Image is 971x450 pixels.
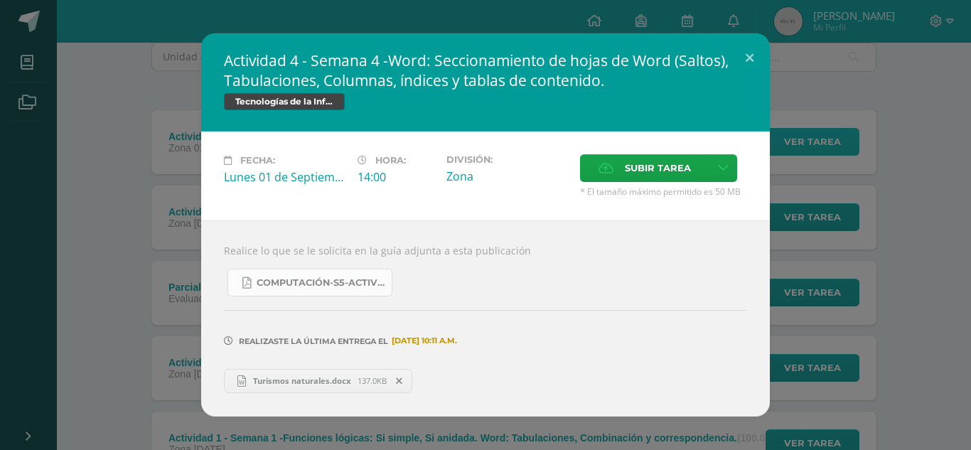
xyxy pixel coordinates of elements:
[446,154,569,165] label: División:
[387,373,412,389] span: Remover entrega
[729,33,770,82] button: Close (Esc)
[224,93,345,110] span: Tecnologías de la Información y la Comunicación 4
[358,375,387,386] span: 137.0KB
[224,50,747,90] h2: Actividad 4 - Semana 4 -Word: Seccionamiento de hojas de Word (Saltos), Tabulaciones, Columnas, í...
[227,269,392,296] a: COMPUTACIÓN-S5-Actividad 4 -4TO DISEÑO Y FINANZAS- tabulaciones - IV Unidad, [DATE].pdf
[375,155,406,166] span: Hora:
[240,155,275,166] span: Fecha:
[358,169,435,185] div: 14:00
[446,168,569,184] div: Zona
[224,169,346,185] div: Lunes 01 de Septiembre
[201,220,770,416] div: Realice lo que se le solicita en la guía adjunta a esta publicación
[257,277,385,289] span: COMPUTACIÓN-S5-Actividad 4 -4TO DISEÑO Y FINANZAS- tabulaciones - IV Unidad, [DATE].pdf
[625,155,691,181] span: Subir tarea
[239,336,388,346] span: Realizaste la última entrega el
[224,369,412,393] a: Turismos naturales.docx 137.0KB
[246,375,358,386] span: Turismos naturales.docx
[580,186,747,198] span: * El tamaño máximo permitido es 50 MB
